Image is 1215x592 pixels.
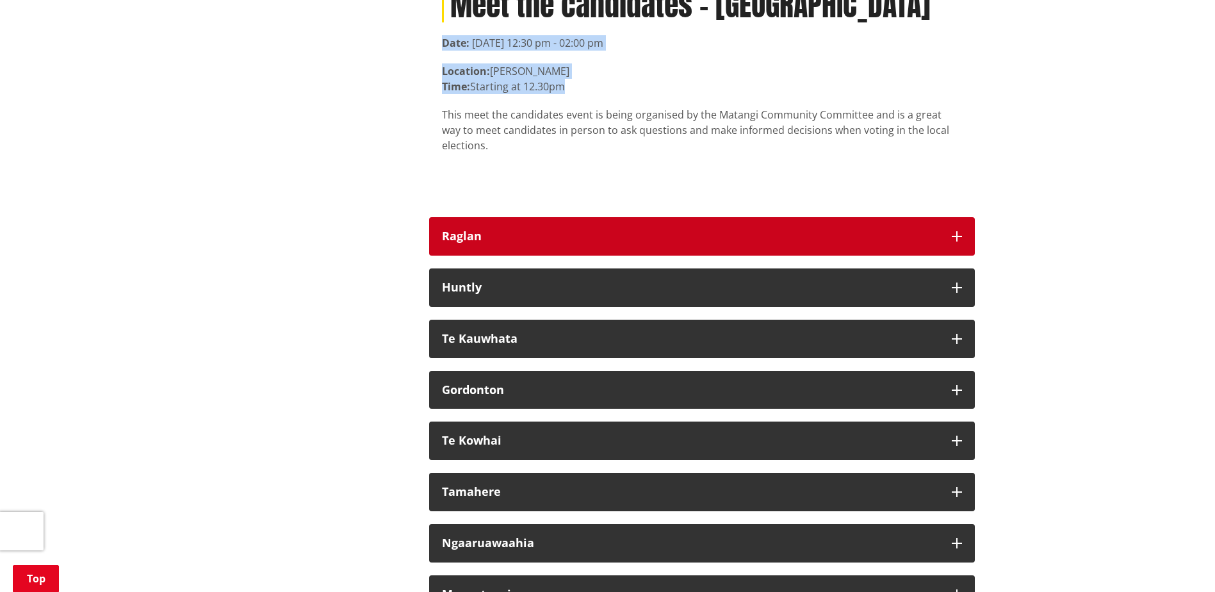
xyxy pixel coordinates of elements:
[442,230,939,243] div: Raglan
[429,371,975,409] button: Gordonton
[429,473,975,511] button: Tamahere
[442,382,504,397] strong: Gordonton
[442,281,939,294] div: Huntly
[429,320,975,358] button: Te Kauwhata
[442,537,939,550] div: Ngaaruawaahia
[442,64,490,78] strong: Location:
[442,432,501,448] strong: Te Kowhai
[13,565,59,592] a: Top
[429,524,975,563] button: Ngaaruawaahia
[442,107,962,153] p: This meet the candidates event is being organised by the Matangi Community Committee and is a gre...
[442,333,939,345] div: Te Kauwhata
[429,268,975,307] button: Huntly
[442,79,470,94] strong: Time:
[429,422,975,460] button: Te Kowhai
[1156,538,1202,584] iframe: Messenger Launcher
[472,36,603,50] time: [DATE] 12:30 pm - 02:00 pm
[442,486,939,498] div: Tamahere
[442,63,962,94] p: [PERSON_NAME] Starting at 12.30pm
[429,217,975,256] button: Raglan
[442,36,469,50] strong: Date:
